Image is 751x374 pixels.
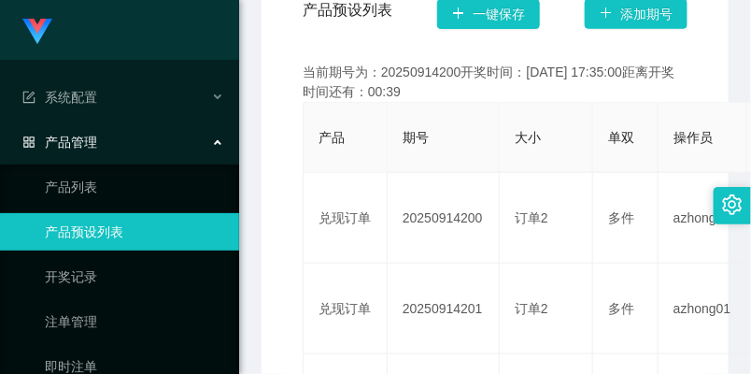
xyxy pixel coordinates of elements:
[515,301,548,316] span: 订单2
[304,173,388,264] td: 兑现订单
[45,303,224,340] a: 注单管理
[722,194,743,215] i: 图标: setting
[45,168,224,206] a: 产品列表
[22,91,35,104] i: 图标: form
[403,130,429,145] span: 期号
[673,130,713,145] span: 操作员
[22,90,97,105] span: 系统配置
[303,63,687,102] div: 当前期号为：20250914200开奖时间：[DATE] 17:35:00距离开奖时间还有：00:39
[659,173,747,264] td: azhong01
[22,136,35,149] i: 图标: appstore-o
[659,264,747,354] td: azhong01
[319,130,345,145] span: 产品
[388,173,500,264] td: 20250914200
[608,130,634,145] span: 单双
[45,258,224,295] a: 开奖记录
[45,213,224,251] a: 产品预设列表
[388,264,500,354] td: 20250914201
[608,210,634,225] span: 多件
[22,19,52,45] img: logo.9652507e.png
[515,130,541,145] span: 大小
[608,301,634,316] span: 多件
[22,135,97,150] span: 产品管理
[304,264,388,354] td: 兑现订单
[515,210,548,225] span: 订单2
